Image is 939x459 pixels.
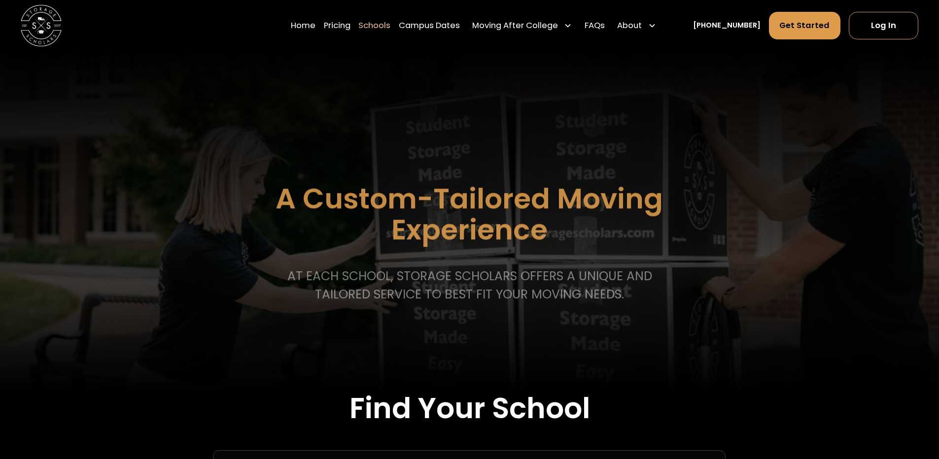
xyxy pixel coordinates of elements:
a: FAQs [585,11,605,40]
div: About [613,11,661,40]
a: Pricing [324,11,350,40]
img: Storage Scholars main logo [21,5,62,46]
div: Moving After College [472,20,558,32]
a: Home [291,11,315,40]
div: Moving After College [468,11,577,40]
a: home [21,5,62,46]
a: Log In [849,12,918,39]
h2: Find Your School [100,391,838,426]
div: About [617,20,642,32]
a: Schools [358,11,390,40]
h1: A Custom-Tailored Moving Experience [223,184,716,246]
a: Get Started [769,12,841,39]
p: At each school, storage scholars offers a unique and tailored service to best fit your Moving needs. [282,267,657,304]
a: [PHONE_NUMBER] [693,20,761,31]
a: Campus Dates [399,11,460,40]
